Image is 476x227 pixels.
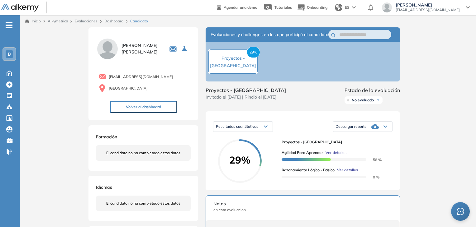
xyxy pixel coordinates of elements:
[213,207,392,213] span: en esta evaluación
[337,167,358,173] span: Ver detalles
[335,4,342,11] img: world
[8,52,11,57] span: B
[110,101,177,113] button: Volver al dashboard
[213,201,392,207] span: Notas
[211,31,328,38] span: Evaluaciones y challenges en los que participó el candidato
[48,19,68,23] span: Alkymetrics
[307,5,327,10] span: Onboarding
[96,134,117,140] span: Formación
[109,86,148,91] span: [GEOGRAPHIC_DATA]
[6,25,12,26] i: -
[96,37,119,60] img: PROFILE_MENU_LOGO_USER
[109,74,173,80] span: [EMAIL_ADDRESS][DOMAIN_NAME]
[323,150,346,155] button: Ver detalles
[345,86,400,94] span: Estado de la evaluación
[396,7,460,12] span: [EMAIL_ADDRESS][DOMAIN_NAME]
[457,208,464,215] span: message
[179,43,191,54] button: Seleccione la evaluación activa
[336,124,367,129] span: Descargar reporte
[96,184,112,190] span: Idiomas
[282,167,335,173] span: Razonamiento Lógico - Básico
[326,150,346,155] span: Ver detalles
[206,94,286,100] span: Invitado el [DATE] | Rindió el [DATE]
[217,3,257,11] a: Agendar una demo
[335,167,358,173] button: Ver detalles
[282,139,388,145] span: Proyectos - [GEOGRAPHIC_DATA]
[365,175,379,179] span: 0 %
[104,19,123,23] a: Dashboard
[352,6,356,9] img: arrow
[218,155,262,165] span: 29%
[106,150,180,156] span: El candidato no ha completado estos datos
[206,86,286,94] span: Proyectos - [GEOGRAPHIC_DATA]
[396,2,460,7] span: [PERSON_NAME]
[224,5,257,10] span: Agendar una demo
[1,4,39,12] img: Logo
[376,98,380,102] img: Ícono de flecha
[365,157,382,162] span: 58 %
[345,5,350,10] span: ES
[210,55,256,68] span: Proyectos - [GEOGRAPHIC_DATA]
[121,42,162,55] span: [PERSON_NAME] [PERSON_NAME]
[75,19,98,23] a: Evaluaciones
[352,98,374,103] span: No evaluado
[25,18,41,24] a: Inicio
[106,201,180,206] span: El candidato no ha completado estos datos
[130,18,148,24] span: Candidato
[282,150,323,155] span: Agilidad para Aprender
[274,5,292,10] span: Tutoriales
[247,47,260,58] span: 29%
[216,124,258,129] span: Resultados cuantitativos
[297,1,327,14] button: Onboarding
